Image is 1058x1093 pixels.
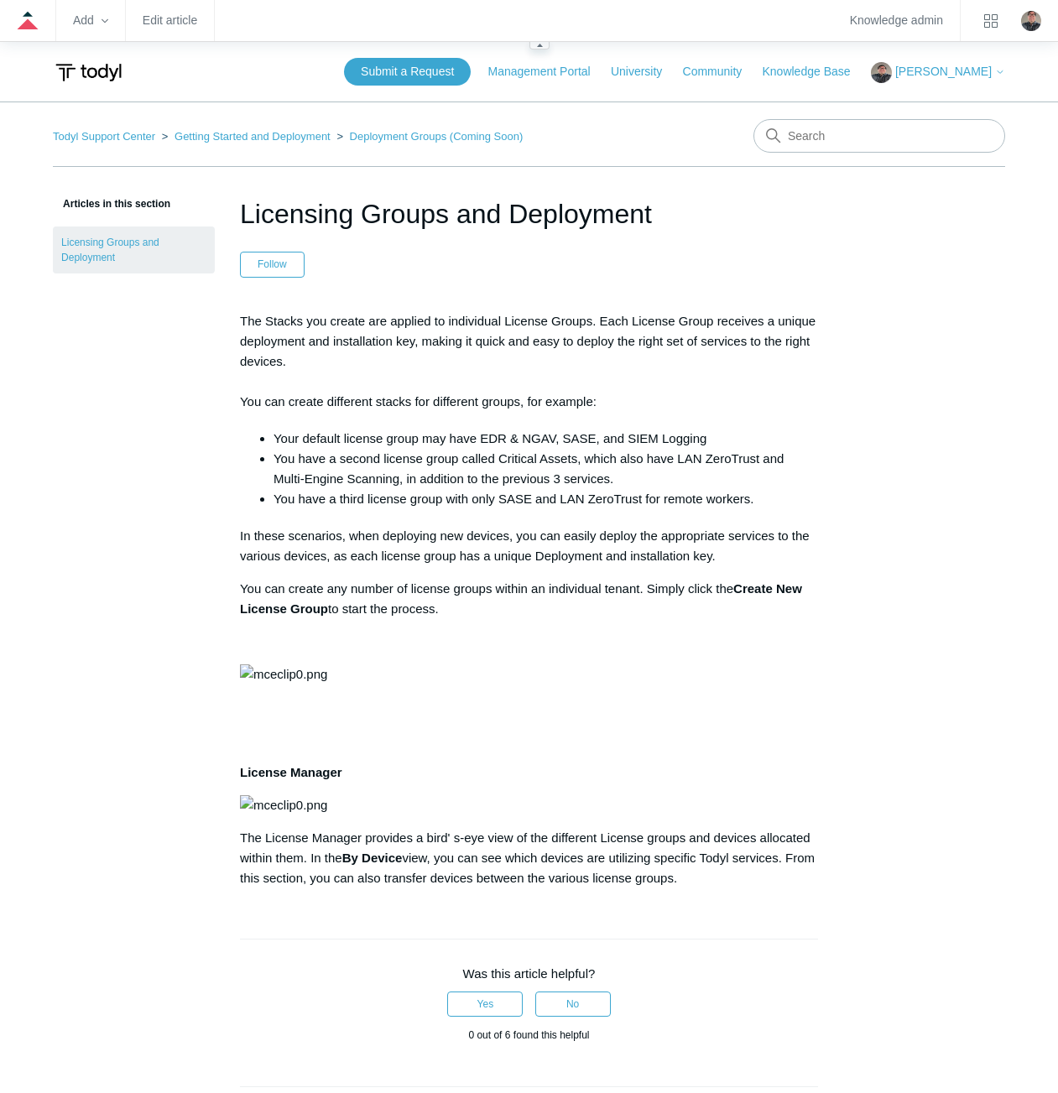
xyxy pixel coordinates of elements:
img: user avatar [1021,11,1041,31]
strong: Create New License Group [240,581,802,616]
strong: License Manager [240,765,342,779]
button: [PERSON_NAME] [871,62,1005,83]
li: You have a second license group called Critical Assets, which also have LAN ZeroTrust and Multi-E... [274,449,818,489]
h1: Licensing Groups and Deployment [240,194,818,234]
zd-hc-resizer: Guide navigation [529,41,550,49]
li: Getting Started and Deployment [159,130,334,143]
li: Deployment Groups (Coming Soon) [333,130,523,143]
li: Your default license group may have EDR & NGAV, SASE, and SIEM Logging [274,429,818,449]
img: mceclip0.png [240,664,327,684]
a: Management Portal [488,63,607,81]
p: The Stacks you create are applied to individual License Groups. Each License Group receives a uni... [240,311,818,412]
a: Community [683,63,759,81]
button: Follow Article [240,252,305,277]
li: You have a third license group with only SASE and LAN ZeroTrust for remote workers. [274,489,818,509]
span: Articles in this section [53,198,170,210]
span: [PERSON_NAME] [895,65,992,78]
a: Knowledge Base [762,63,867,81]
a: Getting Started and Deployment [175,130,331,143]
input: Search [753,119,1005,153]
span: 0 out of 6 found this helpful [468,1029,589,1041]
button: This article was not helpful [535,992,611,1017]
a: Submit a Request [344,58,471,86]
a: University [611,63,679,81]
a: Edit article [143,16,197,25]
p: You can create any number of license groups within an individual tenant. Simply click the to star... [240,579,818,619]
p: The License Manager provides a bird' s-eye view of the different License groups and devices alloc... [240,828,818,888]
zd-hc-trigger: Click your profile icon to open the profile menu [1021,11,1041,31]
img: mceclip0.png [240,795,327,815]
img: Todyl Support Center Help Center home page [53,57,124,88]
a: Todyl Support Center [53,130,155,143]
button: This article was helpful [447,992,523,1017]
a: Knowledge admin [850,16,943,25]
p: In these scenarios, when deploying new devices, you can easily deploy the appropriate services to... [240,526,818,566]
li: Todyl Support Center [53,130,159,143]
a: Deployment Groups (Coming Soon) [350,130,524,143]
zd-hc-trigger: Add [73,16,108,25]
a: Licensing Groups and Deployment [53,226,215,273]
strong: By Device [342,851,403,865]
span: Was this article helpful? [463,966,596,981]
